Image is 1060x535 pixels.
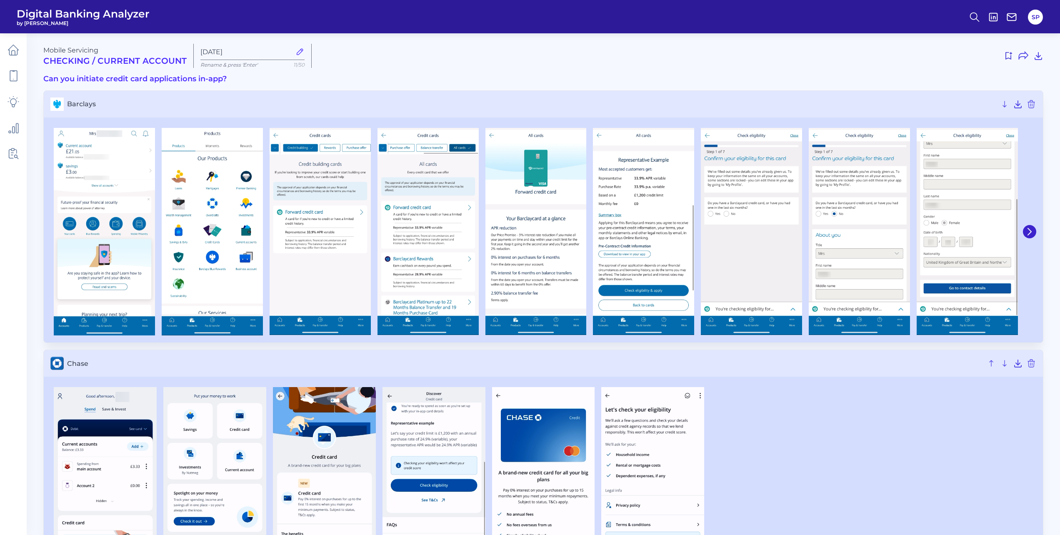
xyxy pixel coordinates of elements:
img: Barclays [485,128,587,335]
h2: Checking / Current Account [43,56,187,66]
img: Barclays [809,128,910,335]
span: Barclays [67,100,996,108]
img: Barclays [701,128,802,335]
span: Chase [67,360,983,367]
p: Rename & press 'Enter' [200,62,305,68]
img: Barclays [377,128,479,335]
img: Barclays [270,128,371,335]
span: 11/50 [293,62,305,68]
span: Digital Banking Analyzer [17,7,150,20]
button: SP [1028,10,1043,25]
img: Barclays [54,128,155,335]
img: Barclays [593,128,694,335]
img: Barclays [917,128,1018,335]
h3: Can you initiate credit card applications in-app? [43,75,1043,84]
img: Barclays [162,128,263,336]
span: by [PERSON_NAME] [17,20,150,26]
div: Mobile Servicing [43,46,187,66]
